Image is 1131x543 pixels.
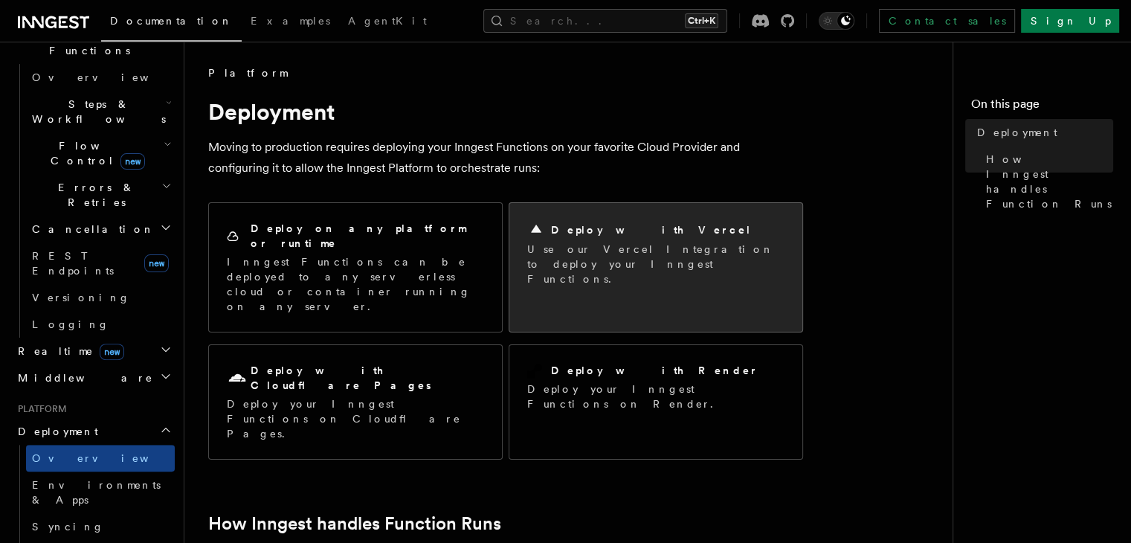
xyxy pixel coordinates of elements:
kbd: Ctrl+K [685,13,718,28]
button: Cancellation [26,216,175,242]
a: Logging [26,311,175,338]
svg: Cloudflare [227,368,248,389]
a: Versioning [26,284,175,311]
h2: Deploy with Vercel [551,222,752,237]
button: Middleware [12,364,175,391]
p: Deploy your Inngest Functions on Render. [527,382,784,411]
a: How Inngest handles Function Runs [980,146,1113,217]
p: Deploy your Inngest Functions on Cloudflare Pages. [227,396,484,441]
a: Deploy with VercelUse our Vercel Integration to deploy your Inngest Functions. [509,202,803,332]
h2: Deploy with Render [551,363,758,378]
span: Documentation [110,15,233,27]
p: Use our Vercel Integration to deploy your Inngest Functions. [527,242,784,286]
span: Overview [32,71,185,83]
button: Flow Controlnew [26,132,175,174]
a: Overview [26,64,175,91]
div: Inngest Functions [12,64,175,338]
a: Syncing [26,513,175,540]
span: Overview [32,452,185,464]
a: REST Endpointsnew [26,242,175,284]
button: Inngest Functions [12,22,175,64]
span: Syncing [32,521,104,533]
h1: Deployment [208,98,803,125]
span: AgentKit [348,15,427,27]
span: new [120,153,145,170]
span: Realtime [12,344,124,359]
a: Deploy on any platform or runtimeInngest Functions can be deployed to any serverless cloud or con... [208,202,503,332]
span: Deployment [977,125,1057,140]
span: Environments & Apps [32,479,161,506]
span: Versioning [32,292,130,303]
span: Platform [208,65,287,80]
span: Middleware [12,370,153,385]
p: Moving to production requires deploying your Inngest Functions on your favorite Cloud Provider an... [208,137,803,179]
span: Steps & Workflows [26,97,166,126]
a: How Inngest handles Function Runs [208,513,501,534]
span: Deployment [12,424,98,439]
span: Logging [32,318,109,330]
a: Deploy with RenderDeploy your Inngest Functions on Render. [509,344,803,460]
span: Examples [251,15,330,27]
button: Errors & Retries [26,174,175,216]
button: Deployment [12,418,175,445]
a: Contact sales [879,9,1015,33]
h2: Deploy on any platform or runtime [251,221,484,251]
a: Examples [242,4,339,40]
span: new [100,344,124,360]
button: Steps & Workflows [26,91,175,132]
span: Flow Control [26,138,164,168]
a: Sign Up [1021,9,1119,33]
span: REST Endpoints [32,250,114,277]
span: Platform [12,403,67,415]
button: Search...Ctrl+K [483,9,727,33]
span: Cancellation [26,222,155,237]
a: Documentation [101,4,242,42]
a: Environments & Apps [26,472,175,513]
span: Inngest Functions [12,28,161,58]
h4: On this page [971,95,1113,119]
span: Errors & Retries [26,180,161,210]
button: Toggle dark mode [819,12,854,30]
a: AgentKit [339,4,436,40]
button: Realtimenew [12,338,175,364]
a: Overview [26,445,175,472]
p: Inngest Functions can be deployed to any serverless cloud or container running on any server. [227,254,484,314]
span: How Inngest handles Function Runs [986,152,1113,211]
a: Deployment [971,119,1113,146]
a: Deploy with Cloudflare PagesDeploy your Inngest Functions on Cloudflare Pages. [208,344,503,460]
h2: Deploy with Cloudflare Pages [251,363,484,393]
span: new [144,254,169,272]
